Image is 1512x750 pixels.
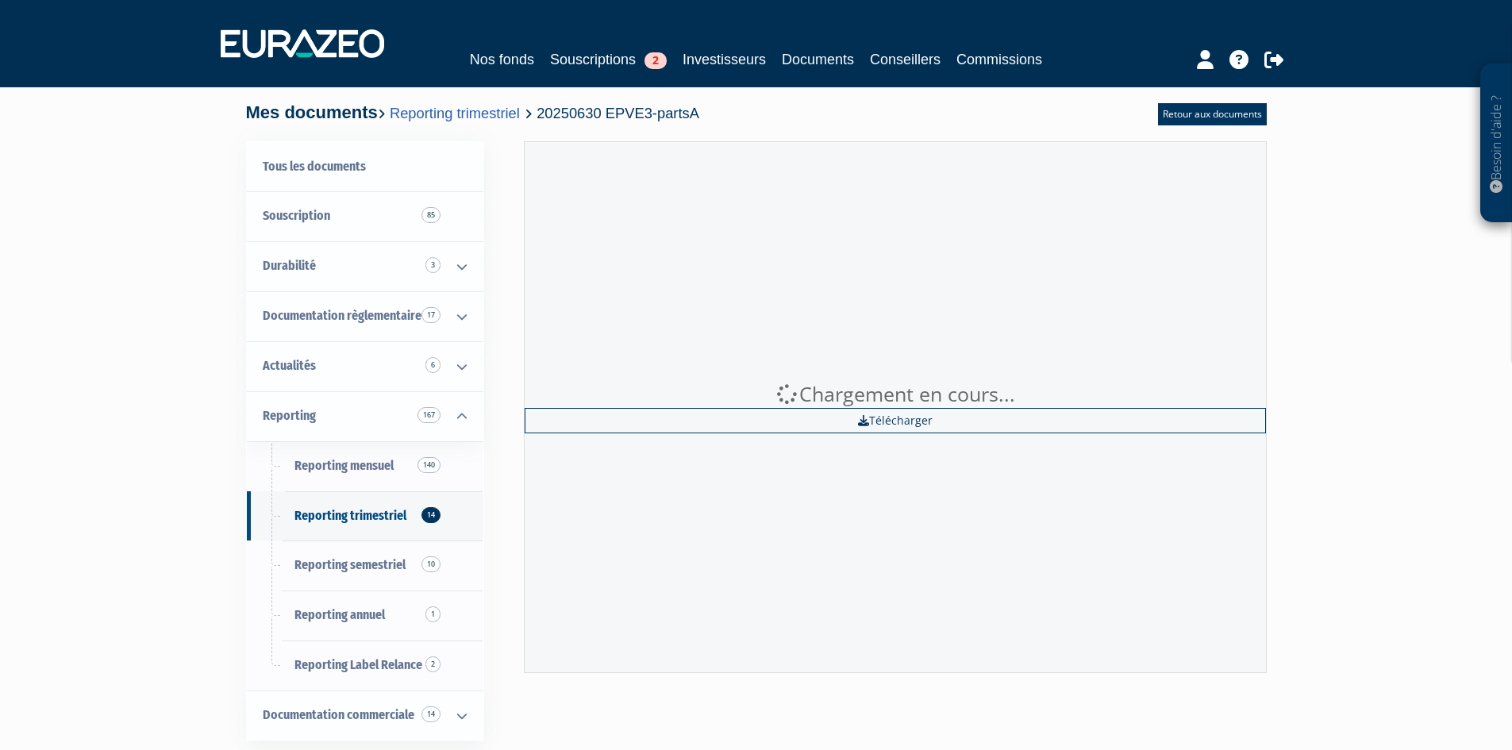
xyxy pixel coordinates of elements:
[425,357,441,373] span: 6
[247,540,483,590] a: Reporting semestriel10
[421,307,441,323] span: 17
[294,557,406,572] span: Reporting semestriel
[247,291,483,341] a: Documentation règlementaire 17
[782,48,854,71] a: Documents
[417,407,441,423] span: 167
[537,105,699,121] span: 20250630 EPVE3-partsA
[247,241,483,291] a: Durabilité 3
[470,48,534,71] a: Nos fonds
[421,207,441,223] span: 85
[246,103,699,122] h4: Mes documents
[294,458,394,473] span: Reporting mensuel
[525,408,1266,433] a: Télécharger
[263,358,316,373] span: Actualités
[247,491,483,541] a: Reporting trimestriel14
[1487,72,1506,215] p: Besoin d'aide ?
[247,391,483,441] a: Reporting 167
[644,52,667,69] span: 2
[525,380,1266,409] div: Chargement en cours...
[247,142,483,192] a: Tous les documents
[263,258,316,273] span: Durabilité
[683,48,766,71] a: Investisseurs
[263,308,421,323] span: Documentation règlementaire
[247,441,483,491] a: Reporting mensuel140
[263,707,414,722] span: Documentation commerciale
[417,457,441,473] span: 140
[263,408,316,423] span: Reporting
[425,606,441,622] span: 1
[294,508,406,523] span: Reporting trimestriel
[247,590,483,640] a: Reporting annuel1
[294,607,385,622] span: Reporting annuel
[421,507,441,523] span: 14
[221,29,384,58] img: 1732889491-logotype_eurazeo_blanc_rvb.png
[247,640,483,690] a: Reporting Label Relance2
[425,656,441,672] span: 2
[247,341,483,391] a: Actualités 6
[1158,103,1267,125] a: Retour aux documents
[263,208,330,223] span: Souscription
[956,48,1042,71] a: Commissions
[550,48,667,71] a: Souscriptions2
[247,191,483,241] a: Souscription85
[421,706,441,722] span: 14
[247,690,483,740] a: Documentation commerciale 14
[425,257,441,273] span: 3
[390,105,520,121] a: Reporting trimestriel
[421,556,441,572] span: 10
[870,48,941,71] a: Conseillers
[294,657,422,672] span: Reporting Label Relance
